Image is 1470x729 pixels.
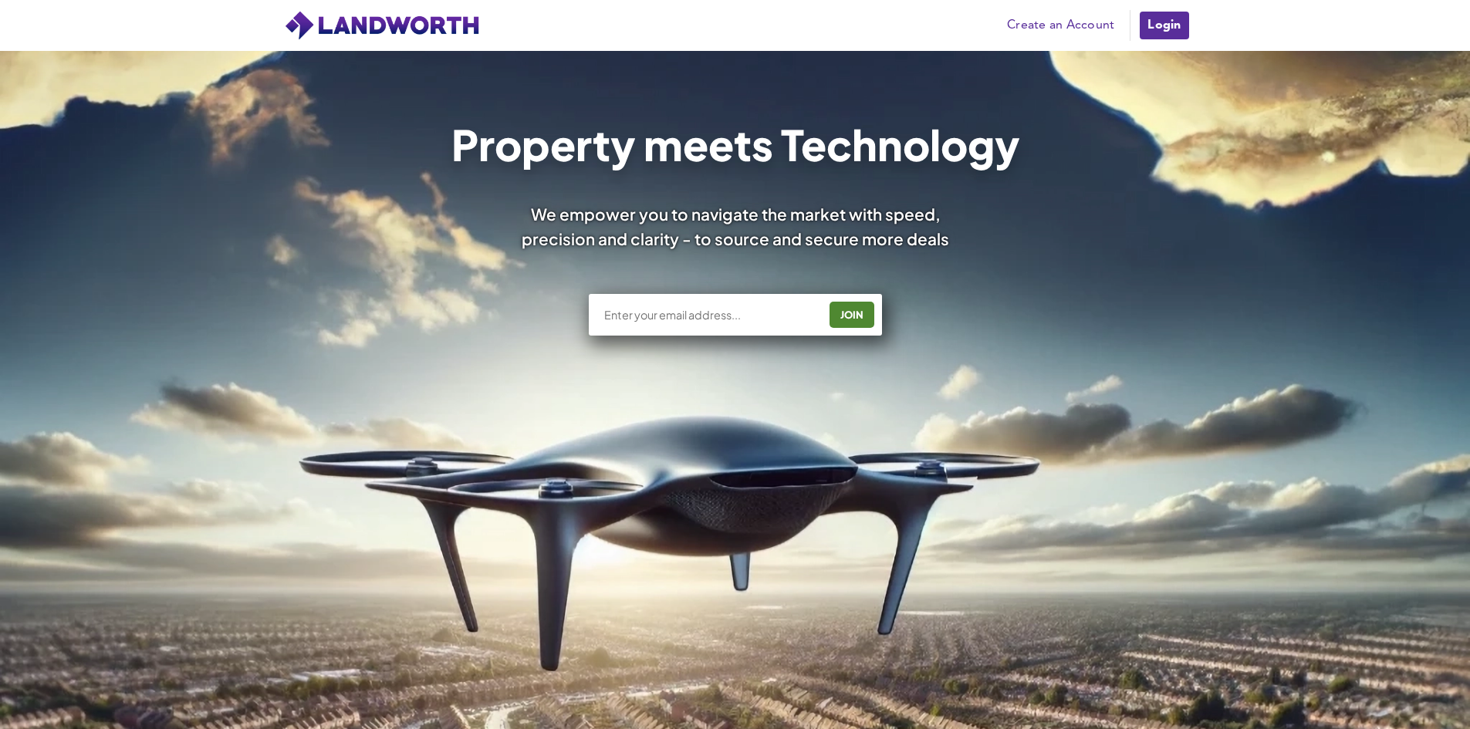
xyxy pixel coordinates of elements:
a: Login [1138,10,1190,41]
div: We empower you to navigate the market with speed, precision and clarity - to source and secure mo... [501,202,970,250]
a: Create an Account [999,14,1122,37]
h1: Property meets Technology [451,123,1019,165]
input: Enter your email address... [603,307,818,322]
button: JOIN [830,302,874,328]
div: JOIN [834,302,870,327]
